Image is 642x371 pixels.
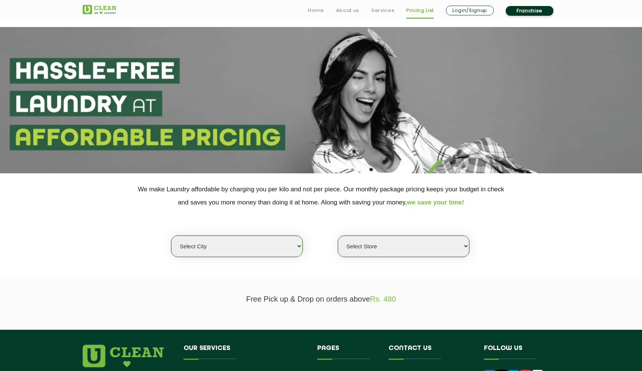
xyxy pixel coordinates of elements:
[308,6,324,15] a: Home
[446,6,494,15] a: Login/Signup
[83,295,559,303] p: Free Pick up & Drop on orders above
[506,6,553,16] a: Franchise
[83,183,559,209] p: We make Laundry affordable by charging you per kilo and not per piece. Our monthly package pricin...
[406,6,434,15] a: Pricing List
[336,6,359,15] a: About us
[184,345,306,359] h4: Our Services
[371,6,394,15] a: Services
[317,345,378,359] h4: Pages
[83,345,164,367] img: logo.png
[484,345,550,359] h4: Follow us
[389,345,473,359] h4: Contact us
[83,5,116,14] img: UClean Laundry and Dry Cleaning
[370,295,396,303] span: Rs. 480
[407,199,464,206] span: we save your time!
